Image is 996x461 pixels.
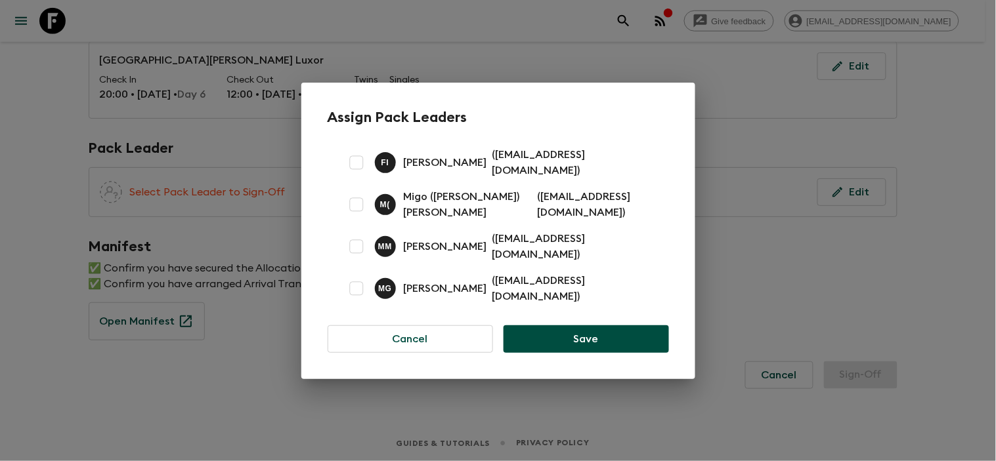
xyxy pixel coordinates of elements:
[404,189,532,220] p: Migo ([PERSON_NAME]) [PERSON_NAME]
[328,109,669,126] h2: Assign Pack Leaders
[492,147,653,178] p: ( [EMAIL_ADDRESS][DOMAIN_NAME] )
[378,241,392,252] p: M M
[381,157,389,168] p: F I
[492,231,653,262] p: ( [EMAIL_ADDRESS][DOMAIN_NAME] )
[538,189,653,220] p: ( [EMAIL_ADDRESS][DOMAIN_NAME] )
[492,273,653,304] p: ( [EMAIL_ADDRESS][DOMAIN_NAME] )
[404,281,487,296] p: [PERSON_NAME]
[328,325,494,353] button: Cancel
[404,155,487,170] p: [PERSON_NAME]
[504,325,668,353] button: Save
[404,239,487,254] p: [PERSON_NAME]
[378,283,392,294] p: M G
[380,199,390,210] p: M (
